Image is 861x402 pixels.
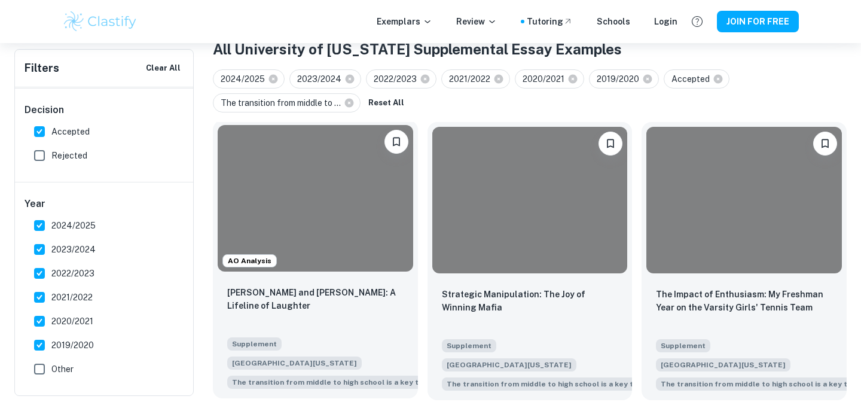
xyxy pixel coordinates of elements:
[51,149,87,162] span: Rejected
[589,69,659,89] div: 2019/2020
[447,379,720,389] span: The transition from middle to high school is a key time for students as the
[377,15,432,28] p: Exemplars
[642,122,847,400] a: Please log in to bookmark exemplarsThe Impact of Enthusiasm: My Freshman Year on the Varsity Girl...
[597,15,630,28] a: Schools
[384,130,408,154] button: Please log in to bookmark exemplars
[671,72,715,86] span: Accepted
[289,69,361,89] div: 2023/2024
[442,288,618,314] p: Strategic Manipulation: The Joy of Winning Mafia
[527,15,573,28] a: Tutoring
[428,122,633,400] a: Please log in to bookmark exemplarsStrategic Manipulation: The Joy of Winning MafiaSupplement[GEO...
[51,125,90,138] span: Accepted
[213,122,418,400] a: AO AnalysisPlease log in to bookmark exemplarsCalvin and Hobbes: A Lifeline of LaughterSupplement...
[213,69,285,89] div: 2024/2025
[442,376,725,391] span: The transition from middle to high school is a key time for students as they reach new levels of ...
[51,363,74,376] span: Other
[51,291,93,304] span: 2021/2022
[51,339,94,352] span: 2019/2020
[227,337,282,351] span: Supplement
[523,72,570,86] span: 2020/2021
[599,132,622,156] button: Please log in to bookmark exemplars
[449,72,496,86] span: 2021/2022
[597,72,645,86] span: 2019/2020
[515,69,584,89] div: 2020/2021
[62,10,138,33] img: Clastify logo
[656,339,710,352] span: Supplement
[227,357,362,370] span: [GEOGRAPHIC_DATA][US_STATE]
[442,358,576,371] span: [GEOGRAPHIC_DATA][US_STATE]
[366,69,436,89] div: 2022/2023
[25,103,185,117] h6: Decision
[664,69,729,89] div: Accepted
[656,288,832,314] p: The Impact of Enthusiasm: My Freshman Year on the Varsity Girls' Tennis Team
[227,286,404,312] p: Calvin and Hobbes: A Lifeline of Laughter
[51,243,96,256] span: 2023/2024
[213,93,361,112] div: The transition from middle to ...
[51,267,94,280] span: 2022/2023
[227,374,510,389] span: The transition from middle to high school is a key time for students as they reach new levels of ...
[221,96,346,109] span: The transition from middle to ...
[213,38,847,60] h1: All University of [US_STATE] Supplemental Essay Examples
[51,219,96,232] span: 2024/2025
[143,59,184,77] button: Clear All
[232,377,505,388] span: The transition from middle to high school is a key time for students as the
[687,11,707,32] button: Help and Feedback
[25,60,59,77] h6: Filters
[654,15,677,28] a: Login
[297,72,347,86] span: 2023/2024
[365,94,407,112] button: Reset All
[221,72,270,86] span: 2024/2025
[441,69,510,89] div: 2021/2022
[25,197,185,211] h6: Year
[717,11,799,32] button: JOIN FOR FREE
[813,132,837,156] button: Please log in to bookmark exemplars
[51,315,93,328] span: 2020/2021
[442,339,496,352] span: Supplement
[223,255,276,266] span: AO Analysis
[374,72,422,86] span: 2022/2023
[656,358,790,371] span: [GEOGRAPHIC_DATA][US_STATE]
[456,15,497,28] p: Review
